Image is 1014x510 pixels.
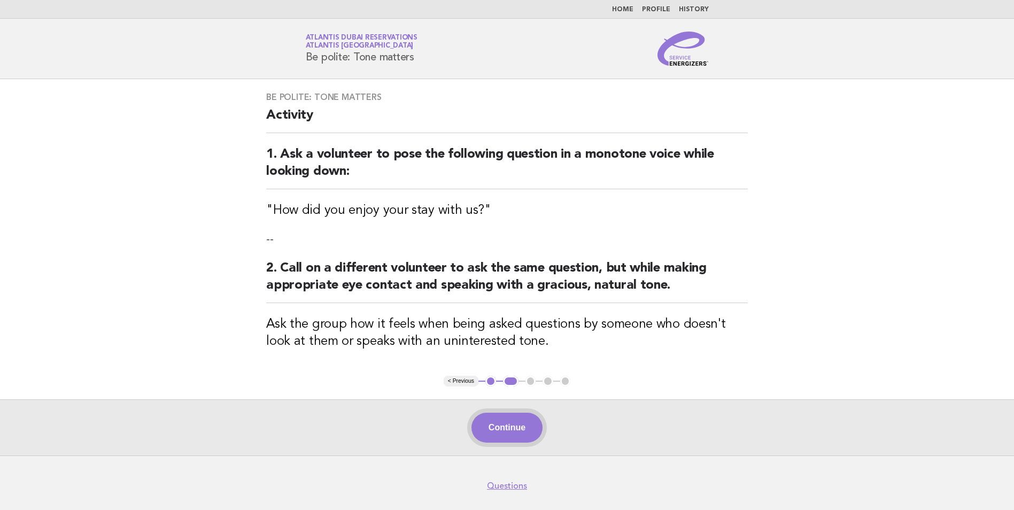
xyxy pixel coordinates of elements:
[266,202,748,219] h3: "How did you enjoy your stay with us?"
[266,232,748,247] p: --
[503,376,518,387] button: 2
[266,316,748,350] h3: Ask the group how it feels when being asked questions by someone who doesn't look at them or spea...
[471,413,543,443] button: Continue
[266,146,748,189] h2: 1. Ask a volunteer to pose the following question in a monotone voice while looking down:
[485,376,496,387] button: 1
[266,107,748,133] h2: Activity
[487,481,527,491] a: Questions
[444,376,478,387] button: < Previous
[306,35,417,63] h1: Be polite: Tone matters
[266,92,748,103] h3: Be polite: Tone matters
[306,43,414,50] span: Atlantis [GEOGRAPHIC_DATA]
[657,32,709,66] img: Service Energizers
[642,6,670,13] a: Profile
[306,34,417,49] a: Atlantis Dubai ReservationsAtlantis [GEOGRAPHIC_DATA]
[612,6,633,13] a: Home
[679,6,709,13] a: History
[266,260,748,303] h2: 2. Call on a different volunteer to ask the same question, but while making appropriate eye conta...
